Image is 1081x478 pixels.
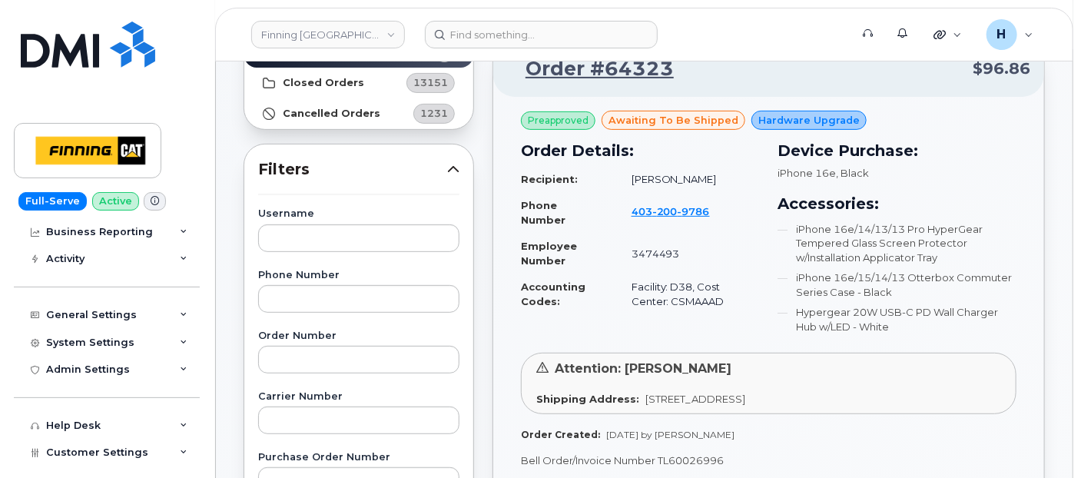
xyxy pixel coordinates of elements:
[632,205,710,217] span: 403
[521,240,577,267] strong: Employee Number
[778,222,1017,265] li: iPhone 16e/14/13/13 Pro HyperGear Tempered Glass Screen Protector w/Installation Applicator Tray
[420,106,448,121] span: 1231
[258,453,459,463] label: Purchase Order Number
[521,199,565,226] strong: Phone Number
[778,139,1017,162] h3: Device Purchase:
[555,361,731,376] span: Attention: [PERSON_NAME]
[608,113,738,128] span: awaiting to be shipped
[632,205,728,217] a: 4032009786
[923,19,973,50] div: Quicklinks
[997,25,1006,44] span: H
[652,205,678,217] span: 200
[521,453,1016,468] p: Bell Order/Invoice Number TL60026996
[258,271,459,280] label: Phone Number
[778,192,1017,215] h3: Accessories:
[244,98,473,129] a: Cancelled Orders1231
[976,19,1044,50] div: hakaur@dminc.com
[521,173,578,185] strong: Recipient:
[778,167,837,179] span: iPhone 16e
[618,274,760,314] td: Facility: D38, Cost Center: CSMAAAD
[536,393,639,405] strong: Shipping Address:
[258,209,459,219] label: Username
[678,205,710,217] span: 9786
[837,167,870,179] span: , Black
[258,158,447,181] span: Filters
[973,58,1030,80] span: $96.86
[778,305,1017,334] li: Hypergear 20W USB-C PD Wall Charger Hub w/LED - White
[507,55,674,83] a: Order #64323
[425,21,658,48] input: Find something...
[413,75,448,90] span: 13151
[244,68,473,98] a: Closed Orders13151
[645,393,745,405] span: [STREET_ADDRESS]
[521,139,760,162] h3: Order Details:
[618,166,760,193] td: [PERSON_NAME]
[283,108,380,120] strong: Cancelled Orders
[258,331,459,341] label: Order Number
[251,21,405,48] a: Finning Canada
[521,429,600,440] strong: Order Created:
[283,77,364,89] strong: Closed Orders
[258,392,459,402] label: Carrier Number
[528,114,589,128] span: Preapproved
[778,271,1017,299] li: iPhone 16e/15/14/13 Otterbox Commuter Series Case - Black
[758,113,860,128] span: Hardware Upgrade
[606,429,734,440] span: [DATE] by [PERSON_NAME]
[521,280,585,307] strong: Accounting Codes:
[618,233,760,274] td: 3474493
